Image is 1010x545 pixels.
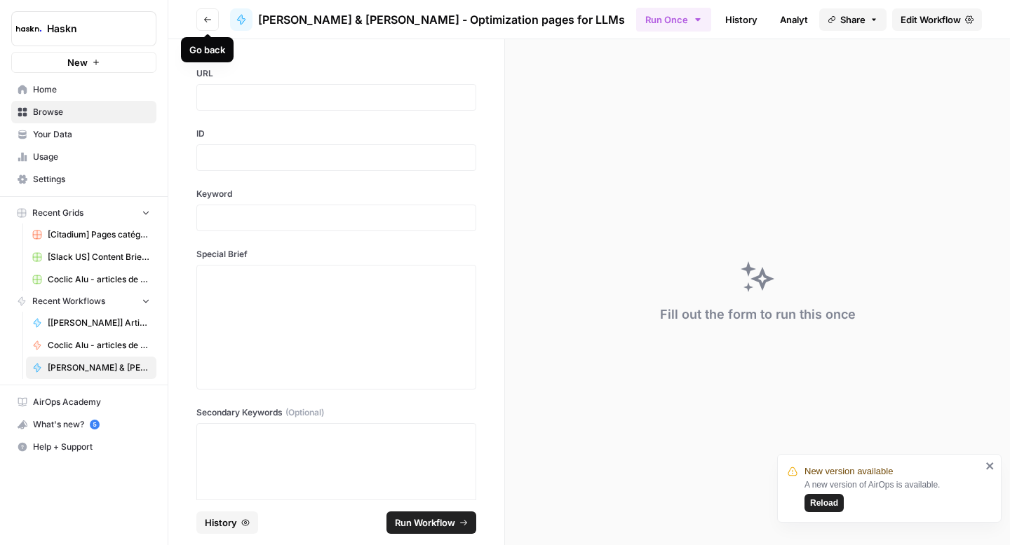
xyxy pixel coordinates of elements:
span: Home [33,83,150,96]
span: Share [840,13,866,27]
a: Your Data [11,123,156,146]
button: What's new? 5 [11,413,156,436]
span: AirOps Academy [33,396,150,408]
div: What's new? [12,414,156,435]
span: Browse [33,106,150,118]
a: History [717,8,766,31]
a: Home [11,78,156,101]
span: [Citadium] Pages catégorie [48,228,150,241]
span: Edit Workflow [901,13,961,27]
a: Coclic Alu - articles de blog Grid [26,268,156,291]
button: Workspace: Haskn [11,11,156,46]
a: AirOps Academy [11,391,156,413]
span: Coclic Alu - articles de blog [48,339,150,352]
span: New [67,55,88,69]
span: Your Data [33,128,150,141]
a: [[PERSON_NAME]] Articles de blog - Créations [26,312,156,334]
span: Coclic Alu - articles de blog Grid [48,273,150,286]
button: Recent Grids [11,202,156,223]
button: Run Workflow [386,511,476,534]
label: URL [196,67,476,80]
span: Help + Support [33,441,150,453]
a: Usage [11,146,156,168]
label: Keyword [196,188,476,200]
a: [PERSON_NAME] & [PERSON_NAME] - Optimization pages for LLMs [26,357,156,379]
img: Haskn Logo [16,16,41,41]
span: New version available [804,464,893,478]
button: Recent Workflows [11,291,156,312]
a: Browse [11,101,156,123]
a: [Citadium] Pages catégorie [26,223,156,246]
button: close [985,460,995,471]
text: 5 [93,421,96,428]
div: Go back [189,43,225,57]
label: Special Brief [196,248,476,261]
span: Run Workflow [395,516,455,530]
span: [[PERSON_NAME]] Articles de blog - Créations [48,317,150,329]
label: ID [196,127,476,140]
button: Help + Support [11,436,156,458]
a: Edit Workflow [892,8,982,31]
a: Settings [11,168,156,191]
a: [PERSON_NAME] & [PERSON_NAME] - Optimization pages for LLMs [230,8,625,31]
a: Coclic Alu - articles de blog [26,334,156,357]
button: Run Once [636,8,711,32]
span: Usage [33,151,150,163]
label: Secondary Keywords [196,406,476,419]
span: Haskn [47,22,132,36]
span: Settings [33,173,150,186]
div: Fill out the form to run this once [660,305,856,324]
span: History [205,516,237,530]
a: Analytics [772,8,829,31]
button: Share [819,8,887,31]
span: Reload [810,497,838,509]
span: [PERSON_NAME] & [PERSON_NAME] - Optimization pages for LLMs [258,11,625,28]
span: [PERSON_NAME] & [PERSON_NAME] - Optimization pages for LLMs [48,361,150,374]
span: [Slack US] Content Brief & Content Generation - Creation [48,251,150,263]
button: New [11,52,156,73]
span: (Optional) [285,406,324,419]
a: [Slack US] Content Brief & Content Generation - Creation [26,246,156,268]
div: A new version of AirOps is available. [804,478,981,512]
span: Recent Workflows [32,295,105,308]
a: 5 [90,420,100,429]
button: History [196,511,258,534]
span: Recent Grids [32,207,83,219]
button: Reload [804,494,844,512]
